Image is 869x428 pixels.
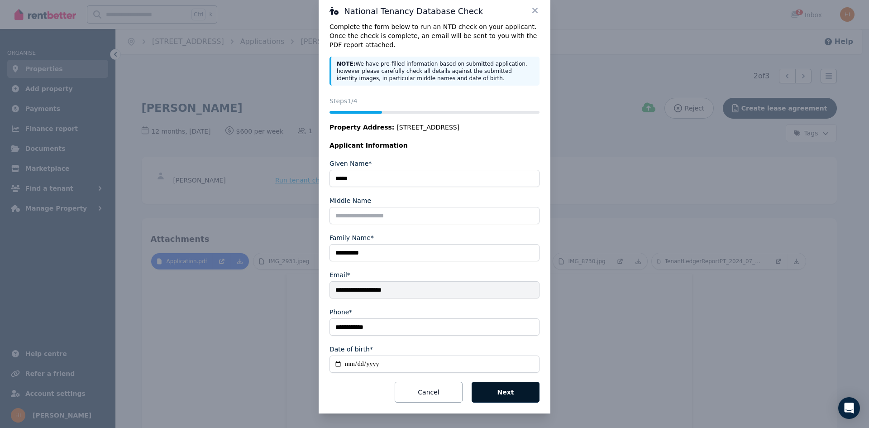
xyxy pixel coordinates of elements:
[329,233,374,242] label: Family Name*
[396,123,459,132] span: [STREET_ADDRESS]
[329,124,394,131] span: Property Address:
[329,270,350,279] label: Email*
[838,397,860,419] div: Open Intercom Messenger
[329,96,540,106] p: Steps 1 /4
[329,6,540,17] h3: National Tenancy Database Check
[395,382,463,403] button: Cancel
[337,61,355,67] strong: NOTE:
[329,159,372,168] label: Given Name*
[329,196,371,205] label: Middle Name
[472,382,540,403] button: Next
[329,308,352,317] label: Phone*
[329,141,540,150] legend: Applicant Information
[329,22,540,49] p: Complete the form below to run an NTD check on your applicant. Once the check is complete, an ema...
[329,57,540,86] div: We have pre-filled information based on submitted application, however please carefully check all...
[329,345,373,354] label: Date of birth*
